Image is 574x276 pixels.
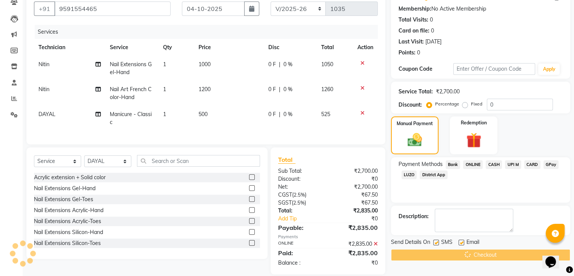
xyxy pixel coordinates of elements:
[272,183,328,191] div: Net:
[435,101,459,107] label: Percentage
[163,61,166,68] span: 1
[199,86,211,93] span: 1200
[272,199,328,207] div: ( )
[194,39,263,56] th: Price
[199,61,211,68] span: 1000
[436,88,460,96] div: ₹2,700.00
[279,110,280,118] span: |
[462,131,486,150] img: _gift.svg
[399,27,429,35] div: Card on file:
[463,160,483,169] span: ONLINE
[163,111,166,118] span: 1
[163,86,166,93] span: 1
[328,183,383,191] div: ₹2,700.00
[391,238,430,248] span: Send Details On
[399,5,431,13] div: Membership:
[278,234,378,240] div: Payments
[399,101,422,109] div: Discount:
[137,155,260,167] input: Search or Scan
[328,199,383,207] div: ₹67.50
[283,85,292,93] span: 0 %
[278,191,292,198] span: CGST
[34,185,95,192] div: Nail Extensions Gel-Hand
[538,64,560,75] button: Apply
[399,212,429,220] div: Description:
[272,175,328,183] div: Discount:
[328,248,383,257] div: ₹2,835.00
[466,238,479,248] span: Email
[328,259,383,267] div: ₹0
[268,110,276,118] span: 0 F
[399,38,424,46] div: Last Visit:
[328,223,383,232] div: ₹2,835.00
[328,167,383,175] div: ₹2,700.00
[399,88,433,96] div: Service Total:
[279,60,280,68] span: |
[272,215,337,223] a: Add Tip
[328,175,383,183] div: ₹0
[34,217,101,225] div: Nail Extensions Acrylic-Toes
[272,223,328,232] div: Payable:
[524,160,540,169] span: CARD
[109,86,151,101] span: Nail Art French Color-Hand
[321,86,333,93] span: 1260
[317,39,352,56] th: Total
[272,259,328,267] div: Balance :
[283,60,292,68] span: 0 %
[337,215,383,223] div: ₹0
[399,65,453,73] div: Coupon Code
[403,132,426,148] img: _cash.svg
[417,49,420,57] div: 0
[35,25,383,39] div: Services
[321,61,333,68] span: 1050
[109,61,151,76] span: Nail Extensions Gel-Hand
[34,2,55,16] button: +91
[542,246,566,268] iframe: chat widget
[272,240,328,248] div: ONLINE
[199,111,208,118] span: 500
[105,39,159,56] th: Service
[278,199,292,206] span: SGST
[34,174,106,181] div: Acrylic extension + Solid color
[34,39,105,56] th: Technician
[294,192,305,198] span: 2.5%
[399,49,415,57] div: Points:
[34,195,93,203] div: Nail Extensions Gel-Toes
[430,16,433,24] div: 0
[399,160,443,168] span: Payment Methods
[543,160,559,169] span: GPay
[399,16,428,24] div: Total Visits:
[109,111,151,126] span: Manicure - Classic
[268,60,276,68] span: 0 F
[38,111,55,118] span: DAYAL
[461,119,487,126] label: Redemption
[420,171,448,179] span: District App
[268,85,276,93] span: 0 F
[283,110,292,118] span: 0 %
[279,85,280,93] span: |
[399,5,563,13] div: No Active Membership
[446,160,460,169] span: Bank
[397,120,433,127] label: Manual Payment
[34,206,103,214] div: Nail Extensions Acrylic-Hand
[272,248,328,257] div: Paid:
[38,86,49,93] span: Nitin
[328,191,383,199] div: ₹67.50
[505,160,521,169] span: UPI M
[431,27,434,35] div: 0
[353,39,378,56] th: Action
[328,240,383,248] div: ₹2,835.00
[38,61,49,68] span: Nitin
[293,200,305,206] span: 2.5%
[328,207,383,215] div: ₹2,835.00
[486,160,502,169] span: CASH
[264,39,317,56] th: Disc
[272,191,328,199] div: ( )
[321,111,330,118] span: 525
[34,239,101,247] div: Nail Extensions Silicon-Toes
[159,39,194,56] th: Qty
[278,156,295,164] span: Total
[272,167,328,175] div: Sub Total:
[453,63,536,75] input: Enter Offer / Coupon Code
[402,171,417,179] span: LUZO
